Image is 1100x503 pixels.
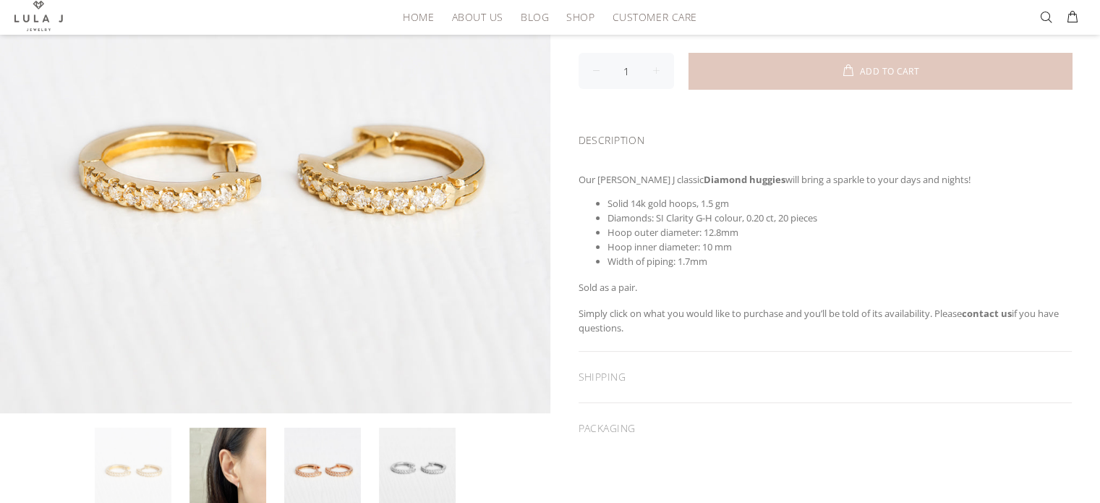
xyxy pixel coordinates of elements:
span: About Us [451,12,503,22]
span: Simply click on what you would like to purchase and you’ll be told of its availability. Please if... [579,307,1059,334]
div: PACKAGING [579,403,1073,454]
span: Diamonds: SI Clarity G-H colour, 0.20 ct, 20 pieces [607,211,817,224]
a: Customer Care [603,6,696,28]
span: ADD TO CART [860,67,919,76]
span: Blog [521,12,549,22]
button: ADD TO CART [688,53,1073,89]
a: contact us [962,307,1012,320]
div: DESCRIPTION [579,115,1073,161]
span: Hoop outer diameter: 12.8 [607,226,721,239]
div: SHIPPING [579,352,1073,402]
a: Shop [558,6,603,28]
a: HOME [394,6,443,28]
a: Blog [512,6,558,28]
li: Hoop inner diameter: 10 mm [607,240,1073,254]
span: Our [PERSON_NAME] J classic will bring a sparkle to your days and nights! [579,173,971,186]
li: Width of piping: 1.7mm [607,254,1073,269]
strong: Diamond huggies [704,173,785,186]
a: About Us [443,6,511,28]
span: Sold as a pair. [579,281,637,294]
li: mm [607,225,1073,240]
span: Shop [566,12,594,22]
span: Solid 14k gold hoops, 1.5 gm [607,197,729,210]
span: Customer Care [612,12,696,22]
span: HOME [403,12,434,22]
